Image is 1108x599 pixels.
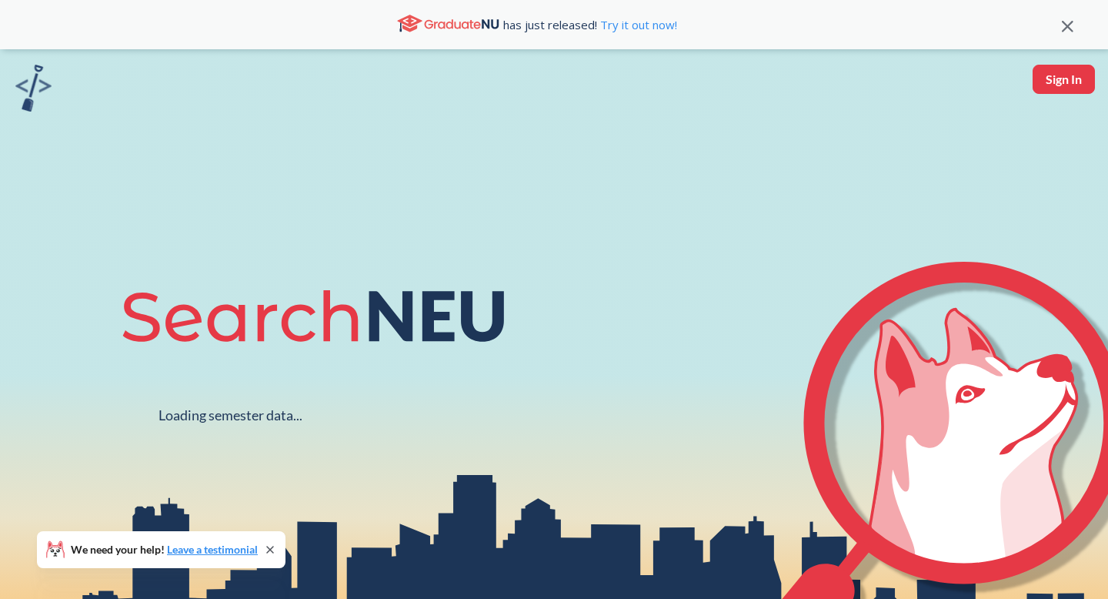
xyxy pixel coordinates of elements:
[159,407,302,424] div: Loading semester data...
[167,543,258,556] a: Leave a testimonial
[1033,65,1095,94] button: Sign In
[597,17,677,32] a: Try it out now!
[503,16,677,33] span: has just released!
[15,65,52,112] img: sandbox logo
[15,65,52,116] a: sandbox logo
[71,544,258,555] span: We need your help!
